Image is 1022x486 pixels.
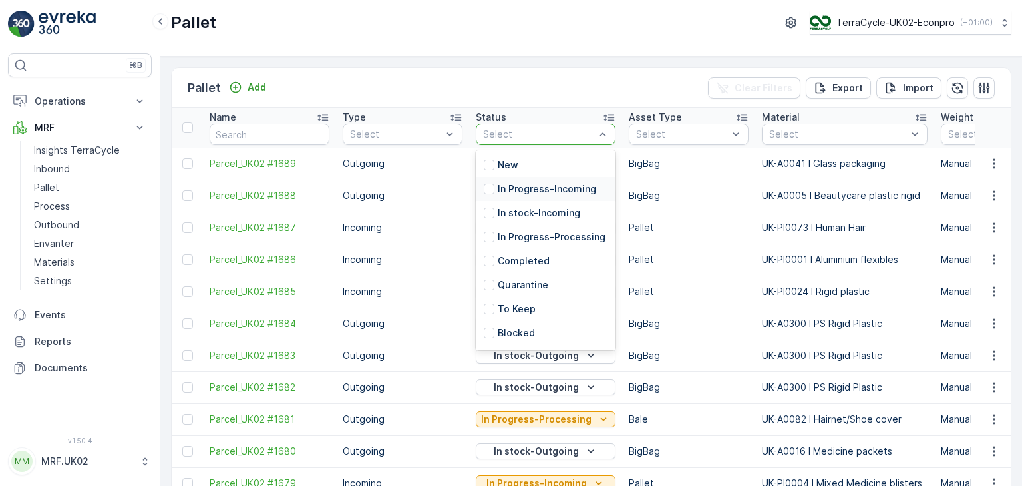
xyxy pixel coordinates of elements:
[343,349,462,362] p: Outgoing
[769,128,907,141] p: Select
[762,189,928,202] p: UK-A0005 I Beautycare plastic rigid
[29,141,152,160] a: Insights TerraCycle
[483,128,595,141] p: Select
[8,88,152,115] button: Operations
[182,318,193,329] div: Toggle Row Selected
[35,95,125,108] p: Operations
[629,381,749,394] p: BigBag
[343,157,462,170] p: Outgoing
[476,348,615,364] button: In stock-Outgoing
[34,200,70,213] p: Process
[210,285,329,298] span: Parcel_UK02 #1685
[182,222,193,233] div: Toggle Row Selected
[629,285,749,298] p: Pallet
[182,158,193,169] div: Toggle Row Selected
[182,254,193,265] div: Toggle Row Selected
[494,445,579,458] p: In stock-Outgoing
[498,302,536,316] p: To Keep
[836,16,955,29] p: TerraCycle-UK02-Econpro
[29,272,152,290] a: Settings
[498,326,535,340] p: Blocked
[8,355,152,381] a: Documents
[498,254,550,268] p: Completed
[636,128,728,141] p: Select
[8,437,152,445] span: v 1.50.4
[762,285,928,298] p: UK-PI0024 I Rigid plastic
[498,158,518,172] p: New
[960,17,993,28] p: ( +01:00 )
[29,160,152,178] a: Inbound
[8,302,152,328] a: Events
[476,111,506,124] p: Status
[350,128,442,141] p: Select
[629,317,749,330] p: BigBag
[476,411,615,427] button: In Progress-Processing
[210,157,329,170] span: Parcel_UK02 #1689
[210,253,329,266] a: Parcel_UK02 #1686
[8,11,35,37] img: logo
[343,317,462,330] p: Outgoing
[708,77,800,99] button: Clear Filters
[41,455,133,468] p: MRF.UK02
[494,349,579,362] p: In stock-Outgoing
[34,162,70,176] p: Inbound
[188,79,221,97] p: Pallet
[762,317,928,330] p: UK-A0300 I PS Rigid Plastic
[34,181,59,194] p: Pallet
[210,317,329,330] span: Parcel_UK02 #1684
[34,256,75,269] p: Materials
[182,190,193,201] div: Toggle Row Selected
[876,77,941,99] button: Import
[248,81,266,94] p: Add
[629,413,749,426] p: Bale
[343,221,462,234] p: Incoming
[762,111,800,124] p: Material
[182,414,193,425] div: Toggle Row Selected
[11,451,33,472] div: MM
[343,445,462,458] p: Outgoing
[129,60,142,71] p: ⌘B
[762,221,928,234] p: UK-PI0073 I Human Hair
[182,350,193,361] div: Toggle Row Selected
[629,189,749,202] p: BigBag
[343,253,462,266] p: Incoming
[941,111,1009,124] p: Weight Source
[806,77,871,99] button: Export
[210,445,329,458] a: Parcel_UK02 #1680
[903,81,934,95] p: Import
[35,121,125,134] p: MRF
[735,81,792,95] p: Clear Filters
[224,79,271,95] button: Add
[210,413,329,426] a: Parcel_UK02 #1681
[29,197,152,216] a: Process
[762,381,928,394] p: UK-A0300 I PS Rigid Plastic
[210,189,329,202] span: Parcel_UK02 #1688
[39,11,96,37] img: logo_light-DOdMpM7g.png
[29,216,152,234] a: Outbound
[343,285,462,298] p: Incoming
[35,308,146,322] p: Events
[494,381,579,394] p: In stock-Outgoing
[35,362,146,375] p: Documents
[210,381,329,394] a: Parcel_UK02 #1682
[629,157,749,170] p: BigBag
[210,349,329,362] a: Parcel_UK02 #1683
[35,335,146,348] p: Reports
[210,124,329,145] input: Search
[34,274,72,288] p: Settings
[182,286,193,297] div: Toggle Row Selected
[629,111,682,124] p: Asset Type
[34,237,74,250] p: Envanter
[629,221,749,234] p: Pallet
[498,182,596,196] p: In Progress-Incoming
[476,379,615,395] button: In stock-Outgoing
[8,115,152,141] button: MRF
[762,157,928,170] p: UK-A0041 I Glass packaging
[762,445,928,458] p: UK-A0016 I Medicine packets
[343,111,366,124] p: Type
[34,144,120,157] p: Insights TerraCycle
